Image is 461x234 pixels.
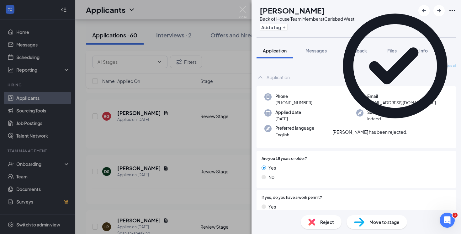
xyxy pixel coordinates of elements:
[275,116,301,122] span: [DATE]
[268,164,276,171] span: Yes
[260,16,354,22] div: Back of House Team Member at Carlsbad West
[275,109,301,116] span: Applied date
[257,73,264,81] svg: ChevronUp
[453,213,458,218] span: 1
[275,100,312,106] span: [PHONE_NUMBER]
[268,203,276,210] span: Yes
[369,219,400,226] span: Move to stage
[275,132,314,138] span: English
[305,48,327,53] span: Messages
[262,156,307,162] span: Are you 18 years or older?
[282,25,286,29] svg: Plus
[262,195,322,201] span: If yes, do you have a work permit?
[275,125,314,131] span: Preferred language
[320,219,334,226] span: Reject
[260,24,288,30] button: PlusAdd a tag
[332,129,407,135] div: [PERSON_NAME] has been rejected.
[275,93,312,100] span: Phone
[260,5,325,16] h1: [PERSON_NAME]
[268,174,274,181] span: No
[267,74,290,80] div: Application
[263,48,287,53] span: Application
[440,213,455,228] iframe: Intercom live chat
[332,3,458,129] svg: CheckmarkCircle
